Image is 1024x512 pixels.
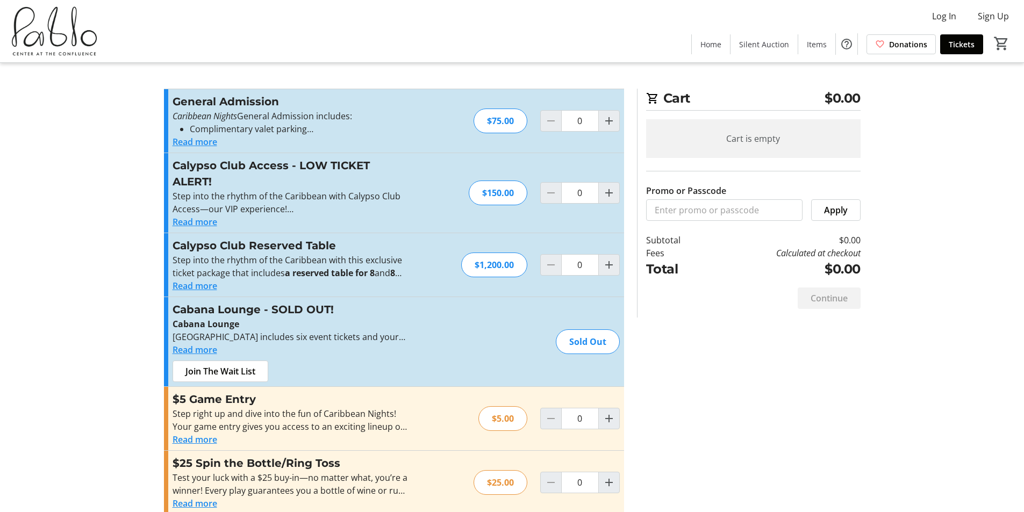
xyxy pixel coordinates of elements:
h3: $25 Spin the Bottle/Ring Toss [173,455,407,471]
a: Donations [867,34,936,54]
a: Items [798,34,835,54]
td: Calculated at checkout [708,247,860,259]
strong: Cabana Lounge [173,318,239,330]
span: Home [700,39,721,50]
label: Promo or Passcode [646,184,726,197]
div: Cart is empty [646,119,861,158]
td: $0.00 [708,259,860,279]
div: $150.00 [469,181,527,205]
span: Apply [824,204,848,217]
span: Silent Auction [739,39,789,50]
li: Complimentary valet parking [190,122,407,135]
button: Increment by one [599,408,619,429]
p: Step into the rhythm of the Caribbean with this exclusive ticket package that includes and —our u... [173,254,407,279]
button: Read more [173,343,217,356]
button: Cart [992,34,1011,53]
h3: Cabana Lounge - SOLD OUT! [173,301,407,318]
em: Caribbean Nights [173,110,237,122]
div: Sold Out [556,329,620,354]
button: Increment by one [599,111,619,131]
button: Read more [173,279,217,292]
span: Items [807,39,827,50]
input: $25 Spin the Bottle/Ring Toss Quantity [561,472,599,493]
button: Join The Wait List [173,360,268,382]
div: $25.00 [474,470,527,495]
td: Fees [646,247,708,259]
button: Increment by one [599,255,619,275]
h2: Cart [646,89,861,111]
span: $0.00 [825,89,861,108]
span: Donations [889,39,927,50]
h3: General Admission [173,93,407,110]
span: Tickets [949,39,975,50]
button: Apply [811,199,861,221]
a: Home [692,34,730,54]
div: $75.00 [474,109,527,133]
button: Log In [923,8,965,25]
td: Total [646,259,708,279]
span: Join The Wait List [185,365,255,378]
div: $5.00 [478,406,527,431]
h3: Calypso Club Access - LOW TICKET ALERT! [173,157,407,190]
h3: Calypso Club Reserved Table [173,237,407,254]
a: Tickets [940,34,983,54]
div: $1,200.00 [461,253,527,277]
div: Test your luck with a $25 buy-in—no matter what, you’re a winner! Every play guarantees you a bot... [173,471,407,497]
input: Calypso Club Reserved Table Quantity [561,254,599,276]
button: Read more [173,215,217,228]
td: Subtotal [646,234,708,247]
button: Increment by one [599,183,619,203]
p: Step into the rhythm of the Caribbean with Calypso Club Access—our VIP experience! [173,190,407,215]
p: [GEOGRAPHIC_DATA] includes six event tickets and your own private cabana-style seating area. [173,330,407,343]
span: Log In [932,10,956,23]
button: Increment by one [599,472,619,493]
strong: a reserved table for 8 [285,267,375,279]
button: Read more [173,497,217,510]
button: Read more [173,135,217,148]
input: General Admission Quantity [561,110,599,132]
input: $5 Game Entry Quantity [561,408,599,429]
button: Sign Up [969,8,1018,25]
h3: $5 Game Entry [173,391,407,407]
input: Calypso Club Access - LOW TICKET ALERT! Quantity [561,182,599,204]
td: $0.00 [708,234,860,247]
input: Enter promo or passcode [646,199,803,221]
p: General Admission includes: [173,110,407,122]
div: Step right up and dive into the fun of Caribbean Nights! Your game entry gives you access to an e... [173,407,407,433]
button: Read more [173,433,217,446]
span: Sign Up [978,10,1009,23]
a: Silent Auction [731,34,798,54]
img: Pablo Center's Logo [6,4,102,58]
button: Help [836,33,857,55]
